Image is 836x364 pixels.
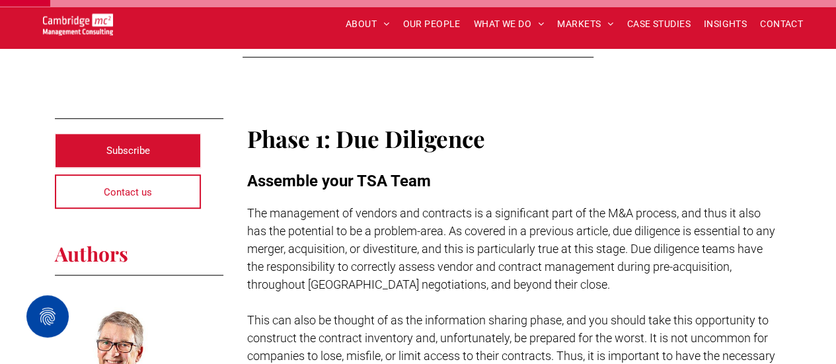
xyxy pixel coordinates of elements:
a: Subscribe [55,133,202,168]
span: Phase 1: Due Diligence [247,123,485,154]
a: INSIGHTS [697,14,753,34]
a: Contact us [55,174,202,209]
span: Assemble your TSA Team [247,172,431,190]
a: MARKETS [551,14,620,34]
a: CONTACT [753,14,810,34]
span: Authors [55,240,128,267]
a: Your Business Transformed | Cambridge Management Consulting [43,15,113,29]
span: The management of vendors and contracts is a significant part of the M&A process, and thus it als... [247,206,775,291]
a: CASE STUDIES [621,14,697,34]
a: ABOUT [339,14,397,34]
span: Subscribe [106,134,150,167]
a: OUR PEOPLE [396,14,467,34]
a: WHAT WE DO [467,14,551,34]
img: Go to Homepage [43,13,113,35]
span: Contact us [104,176,152,209]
